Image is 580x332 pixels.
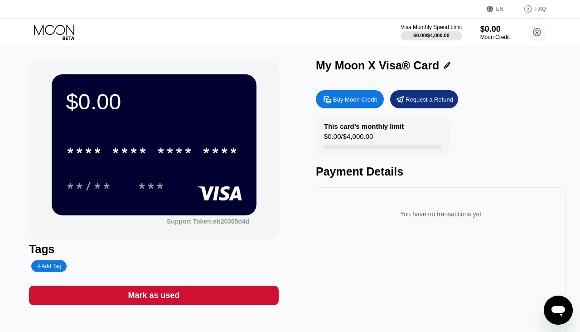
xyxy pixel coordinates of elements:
div: Request a Refund [390,90,458,108]
div: EN [487,5,514,14]
div: Buy Moon Credit [333,96,377,103]
div: My Moon X Visa® Card [316,59,439,72]
div: Payment Details [316,165,565,178]
div: $0.00Moon Credit [480,24,510,40]
div: $0.00 [480,24,510,34]
div: $0.00 / $4,000.00 [413,33,449,38]
div: Moon Credit [480,34,510,40]
div: $0.00 [66,89,242,114]
div: Tags [29,243,279,256]
div: FAQ [535,6,546,12]
div: Add Tag [31,260,67,272]
div: Buy Moon Credit [316,90,384,108]
div: Support Token:eb20365d4d [167,218,250,225]
div: You have no transactions yet [323,201,558,227]
div: Support Token: eb20365d4d [167,218,250,225]
div: This card’s monthly limit [324,122,404,130]
div: Mark as used [29,286,279,305]
div: Add Tag [37,263,61,269]
div: $0.00 / $4,000.00 [324,132,373,145]
div: Visa Monthly Spend Limit$0.00/$4,000.00 [401,24,462,40]
div: Visa Monthly Spend Limit [401,24,462,30]
div: Request a Refund [406,96,453,103]
iframe: Button to launch messaging window [544,296,573,325]
div: EN [496,6,504,12]
div: FAQ [514,5,546,14]
div: Mark as used [128,290,179,301]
